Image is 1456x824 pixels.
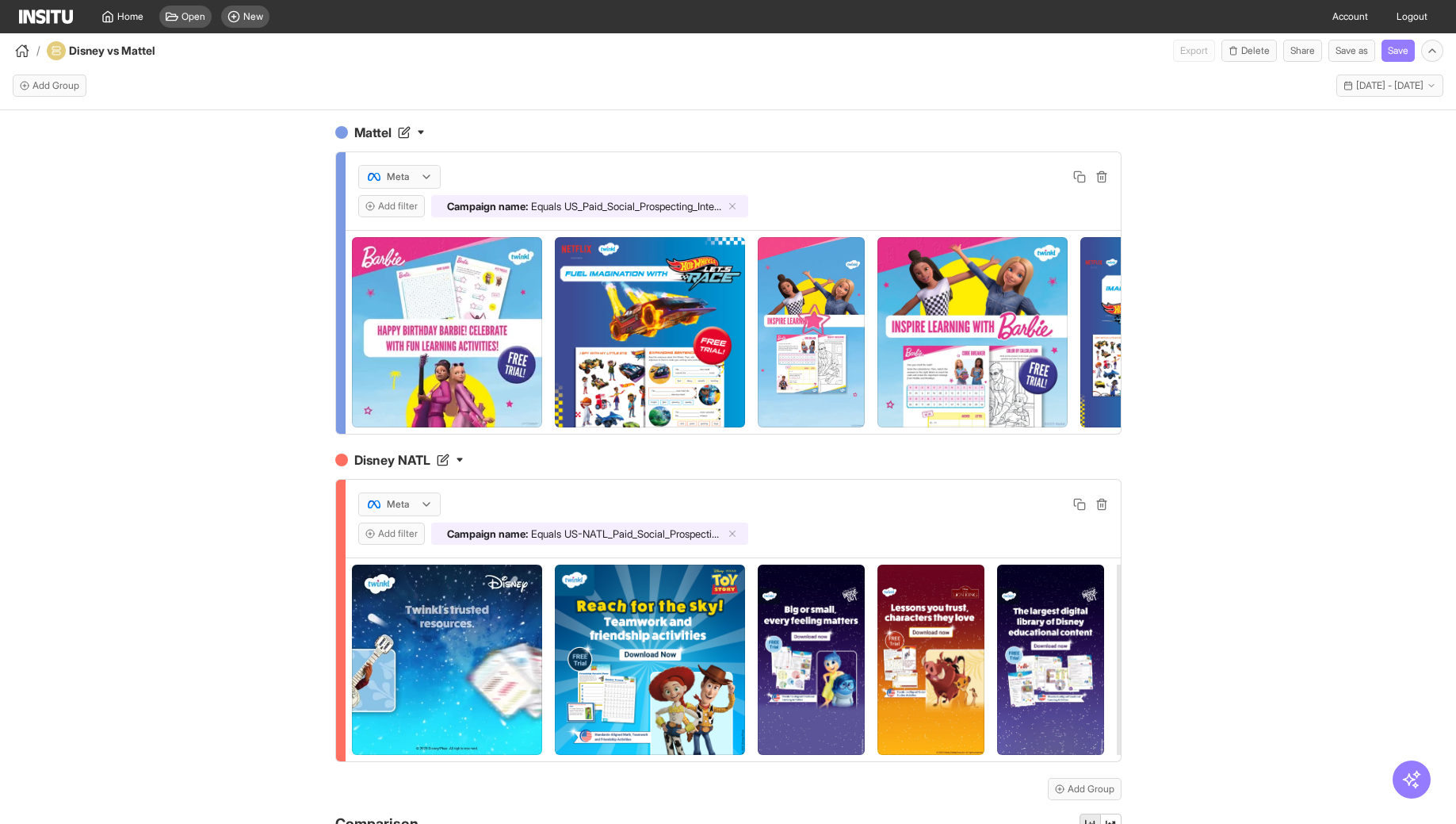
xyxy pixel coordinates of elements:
[1080,237,1187,427] img: jd8nxu5fkicvndwxhgta
[555,565,745,755] img: teavjl5dq3dkt6buuc8o
[531,200,561,213] span: Equals
[997,565,1104,755] img: pbqt60b6lkko0vwixwr7
[564,200,722,213] span: US_Paid_Social_Prospecting_Interests_Sales_Mattel_Jan_25
[1336,75,1443,97] button: [DATE] - [DATE]
[1173,40,1215,62] span: Can currently only export from Insights reports.
[877,565,984,755] img: q15vr10gdlwqbniajpt7
[758,565,865,755] img: bi0mae2tmue4scp39uho
[117,10,143,23] span: Home
[1048,778,1122,800] button: Add Group
[1173,40,1215,62] button: Export
[36,43,40,59] span: /
[564,527,722,540] span: US-NATL_Paid_Social_Prospecting_Interests_Sales_Disney_Properties_July25
[431,523,748,545] div: Campaign name:EqualsUS-NATL_Paid_Social_Prospecting_Interests_Sales_Disney_Properties_July25
[1328,40,1375,62] button: Save as
[358,523,425,545] button: Add filter
[335,123,1122,142] h4: Mattel
[1283,40,1322,62] button: Share
[243,10,263,23] span: New
[69,43,198,59] h4: Disney vs Mattel
[1221,40,1277,62] button: Delete
[13,75,86,97] button: Add Group
[447,527,528,540] span: Campaign name :
[447,200,528,213] span: Campaign name :
[877,237,1068,427] img: o97vwfbhb88bmy8h8ix5
[335,450,1122,469] h4: Disney NATL
[182,10,205,23] span: Open
[531,527,561,540] span: Equals
[47,41,198,60] div: Disney vs Mattel
[358,195,425,217] button: Add filter
[555,237,745,427] img: tzcypldnvebeqmkixykg
[1381,40,1415,62] button: Save
[431,195,748,217] div: Campaign name:EqualsUS_Paid_Social_Prospecting_Interests_Sales_Mattel_Jan_25
[1356,79,1424,92] span: [DATE] - [DATE]
[19,10,73,24] img: Logo
[13,41,40,60] button: /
